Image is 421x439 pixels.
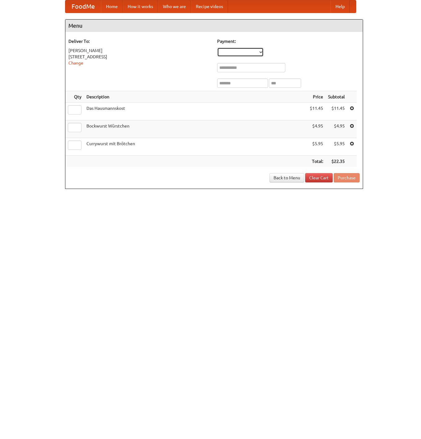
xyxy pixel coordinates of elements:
[326,103,347,120] td: $11.45
[217,38,360,44] h5: Payment:
[307,138,326,156] td: $5.95
[65,91,84,103] th: Qty
[326,91,347,103] th: Subtotal
[331,0,350,13] a: Help
[65,20,363,32] h4: Menu
[68,47,211,54] div: [PERSON_NAME]
[270,173,304,182] a: Back to Menu
[84,103,307,120] td: Das Hausmannskost
[68,60,83,65] a: Change
[84,120,307,138] td: Bockwurst Würstchen
[305,173,333,182] a: Clear Cart
[307,91,326,103] th: Price
[307,156,326,167] th: Total:
[84,138,307,156] td: Currywurst mit Brötchen
[326,156,347,167] th: $22.35
[326,138,347,156] td: $5.95
[158,0,191,13] a: Who we are
[84,91,307,103] th: Description
[68,38,211,44] h5: Deliver To:
[101,0,123,13] a: Home
[307,120,326,138] td: $4.95
[68,54,211,60] div: [STREET_ADDRESS]
[334,173,360,182] button: Purchase
[191,0,228,13] a: Recipe videos
[65,0,101,13] a: FoodMe
[307,103,326,120] td: $11.45
[326,120,347,138] td: $4.95
[123,0,158,13] a: How it works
